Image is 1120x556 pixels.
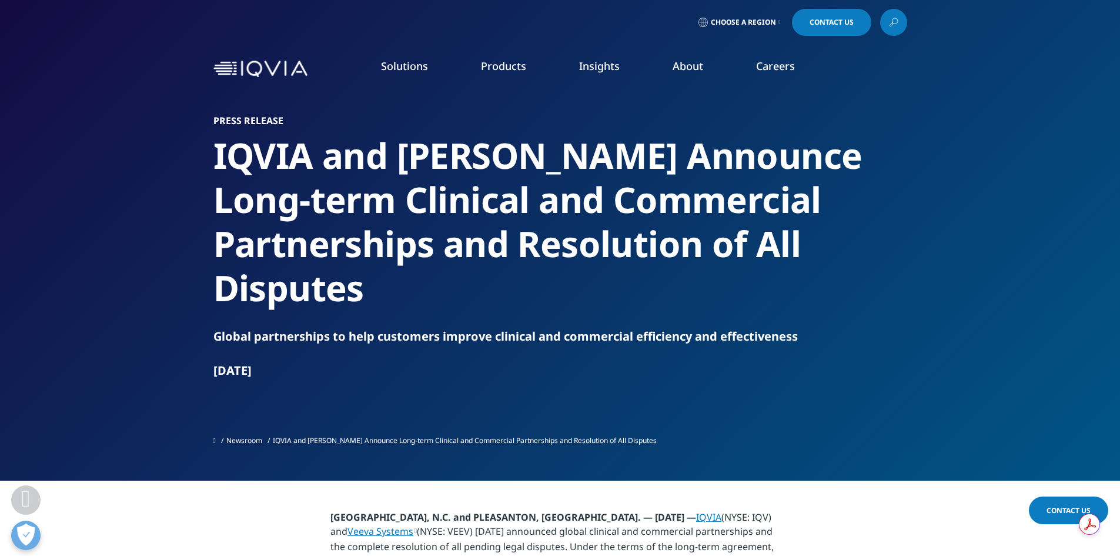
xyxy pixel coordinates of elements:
button: Open Preferences [11,521,41,550]
a: Careers [756,59,795,73]
strong: [GEOGRAPHIC_DATA], N.C. and PLEASANTON, [GEOGRAPHIC_DATA]. — [DATE] — [330,511,696,524]
span: Contact Us [810,19,854,26]
div: [DATE] [213,362,907,379]
a: IQVIA [696,511,721,524]
div: Global partnerships to help customers improve clinical and commercial efficiency and effectiveness [213,328,907,345]
a: Insights [579,59,620,73]
h1: Press Release [213,115,907,126]
a: Newsroom [226,435,262,445]
span: Contact Us [1047,505,1091,515]
a: Contact Us [1029,497,1108,524]
a: About [673,59,703,73]
span: IQVIA and [PERSON_NAME] Announce Long-term Clinical and Commercial Partnerships and Resolution of... [273,435,657,445]
nav: Primary [312,41,907,96]
a: Contact Us [792,9,871,36]
a: Solutions [381,59,428,73]
h2: IQVIA and [PERSON_NAME] Announce Long-term Clinical and Commercial Partnerships and Resolution of... [213,134,907,310]
a: Products [481,59,526,73]
img: IQVIA Healthcare Information Technology and Pharma Clinical Research Company [213,61,307,78]
span: Choose a Region [711,18,776,27]
a: Veeva Systems [347,525,417,538]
